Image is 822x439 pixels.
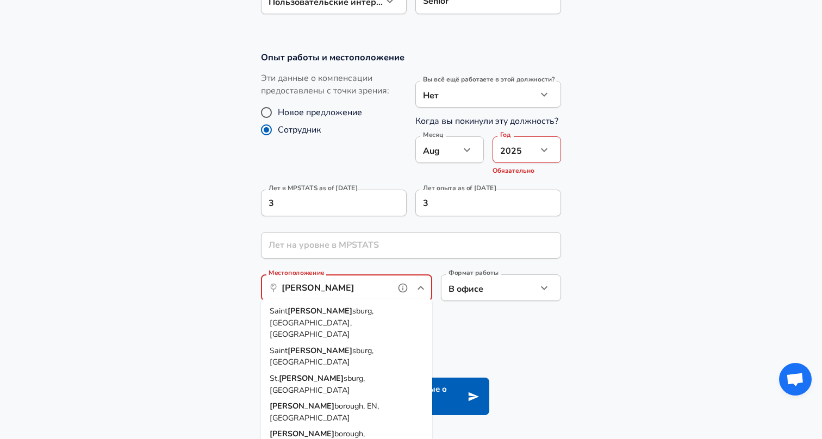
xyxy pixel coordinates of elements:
[415,81,537,108] div: Нет
[270,344,288,355] span: Saint
[269,185,358,191] label: Лет в MPSTATS as of [DATE]
[270,373,279,384] span: St.
[288,305,352,316] strong: [PERSON_NAME]
[261,232,537,259] input: 1
[270,428,334,439] strong: [PERSON_NAME]
[415,190,537,216] input: 7
[270,305,288,316] span: Saint
[500,131,511,138] label: Год
[270,373,365,396] span: sburg, [GEOGRAPHIC_DATA]
[261,72,407,97] label: Эти данные о компенсации предоставлены с точки зрения:
[269,269,325,276] label: Местоположение
[270,305,373,340] span: sburg, [GEOGRAPHIC_DATA], [GEOGRAPHIC_DATA]
[270,400,379,423] span: borough, EN, [GEOGRAPHIC_DATA]
[278,123,321,136] span: Сотрудник
[279,373,344,384] strong: [PERSON_NAME]
[423,185,496,191] label: Лет опыта as of [DATE]
[270,344,373,367] span: sburg, [GEOGRAPHIC_DATA]
[423,131,444,138] label: Месяц
[779,363,812,396] div: Открытый чат
[395,280,411,296] button: help
[415,115,558,127] label: Когда вы покинули эту должность?
[288,344,352,355] strong: [PERSON_NAME]
[493,136,537,163] div: 2025
[441,274,521,301] div: В офисе
[415,136,460,163] div: Aug
[270,400,334,411] strong: [PERSON_NAME]
[449,269,499,276] label: Формат работы
[261,51,561,64] h3: Опыт работы и местоположение
[423,76,555,83] label: Вы всё ещё работаете в этой должности?
[493,166,534,175] span: Обязательно
[413,280,428,296] button: Close
[261,190,383,216] input: 0
[278,106,362,119] span: Новое предложение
